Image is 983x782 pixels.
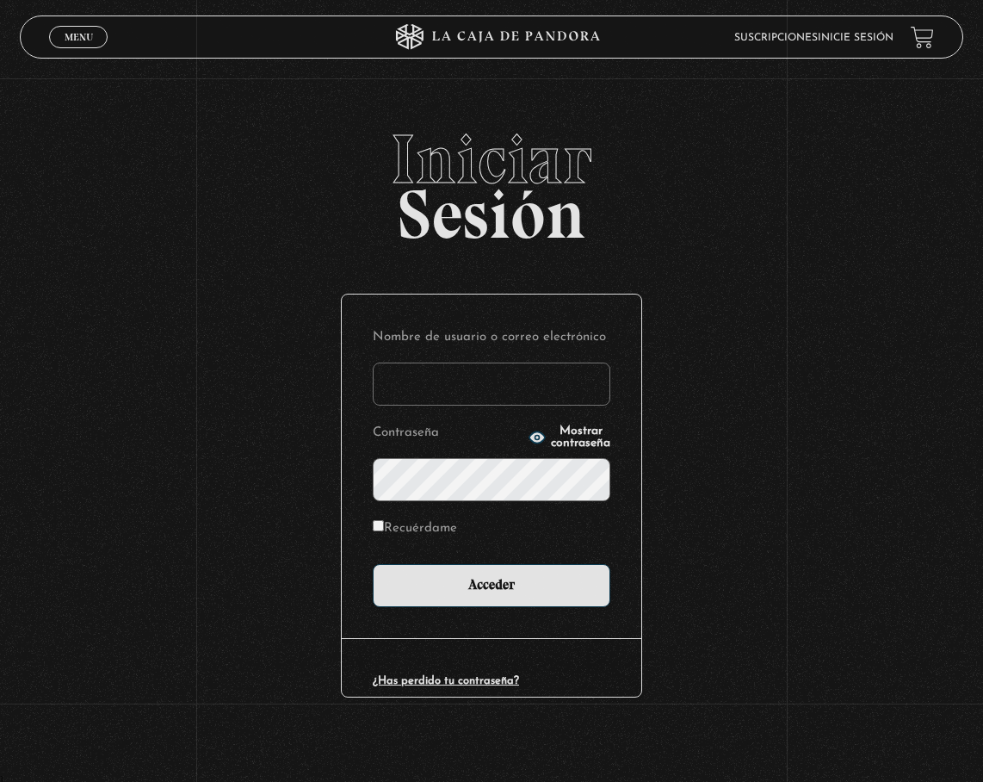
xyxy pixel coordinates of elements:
span: Menu [65,32,93,42]
a: Inicie sesión [818,33,893,43]
span: Mostrar contraseña [551,425,610,450]
a: Suscripciones [734,33,818,43]
a: ¿Has perdido tu contraseña? [373,675,519,686]
button: Mostrar contraseña [529,425,610,450]
label: Nombre de usuario o correo electrónico [373,326,610,349]
span: Iniciar [20,125,963,194]
label: Contraseña [373,421,523,444]
h2: Sesión [20,125,963,235]
label: Recuérdame [373,517,457,540]
input: Recuérdame [373,520,384,531]
input: Acceder [373,564,610,607]
span: Cerrar [59,47,99,59]
a: View your shopping cart [911,26,934,49]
